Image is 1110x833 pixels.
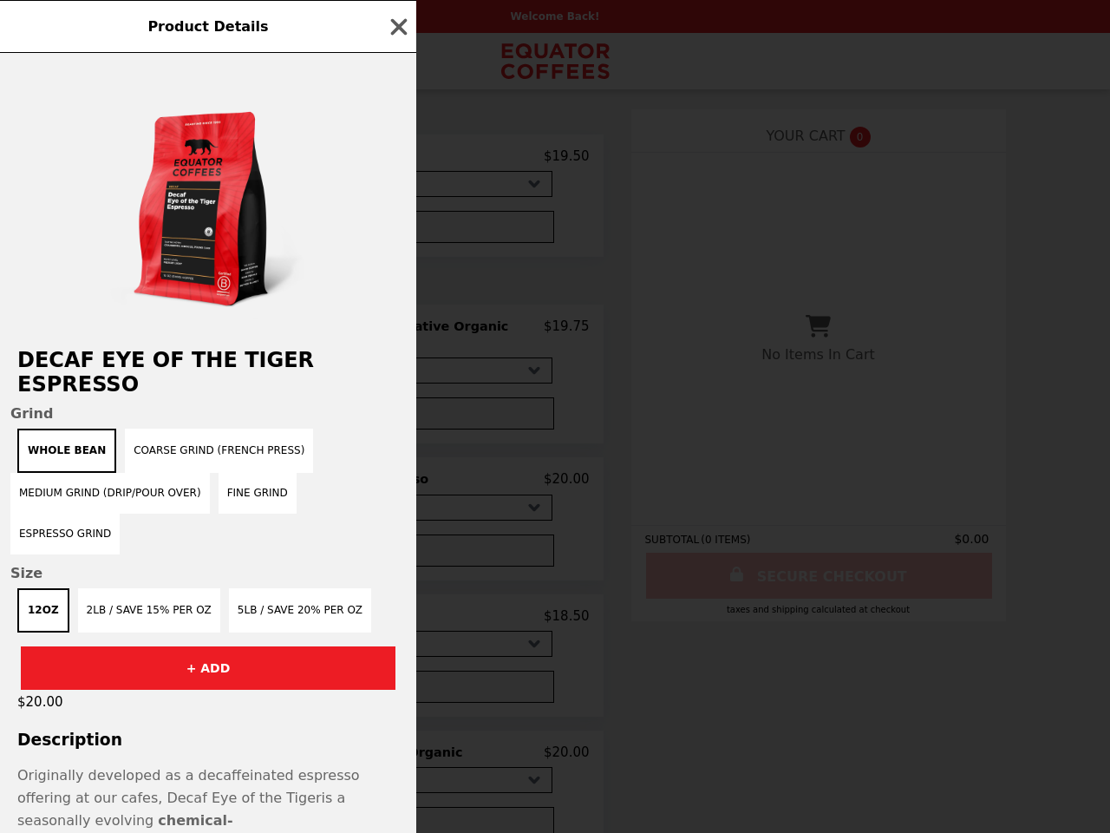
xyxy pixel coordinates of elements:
span: Grind [10,405,406,422]
button: + ADD [21,646,395,690]
button: 12oz [17,588,69,633]
button: Fine Grind [219,473,297,514]
button: 5lb / Save 20% per oz [229,588,371,633]
span: Product Details [147,18,268,35]
button: Medium Grind (Drip/Pour Over) [10,473,210,514]
img: Whole Bean / 12oz [104,70,312,331]
button: Coarse Grind (French Press) [125,429,313,473]
button: Espresso Grind [10,514,120,554]
span: Size [10,565,406,581]
button: 2lb / Save 15% per oz [78,588,220,633]
button: Whole Bean [17,429,116,473]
